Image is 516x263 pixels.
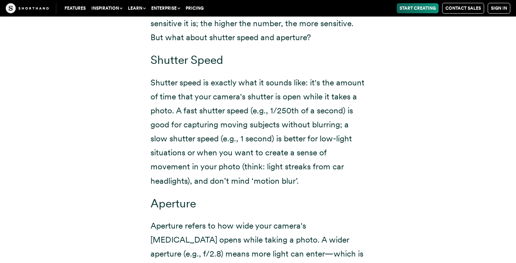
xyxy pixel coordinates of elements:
img: The Craft [6,3,49,13]
button: Learn [125,3,148,13]
h3: Aperture [150,197,365,211]
p: Shutter speed is exactly what it sounds like: it's the amount of time that your camera's shutter ... [150,76,365,188]
a: Pricing [183,3,206,13]
h3: Shutter Speed [150,53,365,67]
button: Inspiration [89,3,125,13]
button: Enterprise [148,3,183,13]
a: Contact Sales [442,3,484,14]
a: Sign in [488,3,510,14]
a: Start Creating [397,3,439,13]
a: Features [62,3,89,13]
